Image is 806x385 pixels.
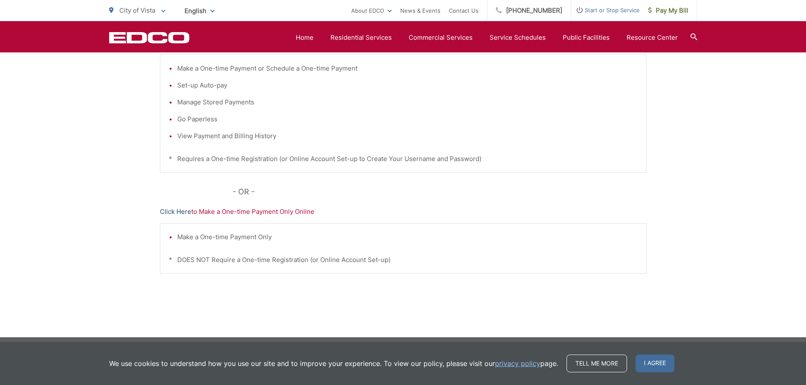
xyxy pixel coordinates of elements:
[160,207,191,217] a: Click Here
[563,33,610,43] a: Public Facilities
[177,114,638,124] li: Go Paperless
[177,63,638,74] li: Make a One-time Payment or Schedule a One-time Payment
[627,33,678,43] a: Resource Center
[160,207,646,217] p: to Make a One-time Payment Only Online
[490,33,546,43] a: Service Schedules
[177,97,638,107] li: Manage Stored Payments
[177,232,638,242] li: Make a One-time Payment Only
[635,355,674,372] span: I agree
[567,355,627,372] a: Tell me more
[495,358,540,369] a: privacy policy
[330,33,392,43] a: Residential Services
[178,3,221,18] span: English
[409,33,473,43] a: Commercial Services
[233,186,646,198] p: - OR -
[449,5,479,16] a: Contact Us
[296,33,314,43] a: Home
[648,5,688,16] span: Pay My Bill
[351,5,392,16] a: About EDCO
[169,255,638,265] p: * DOES NOT Require a One-time Registration (or Online Account Set-up)
[109,358,558,369] p: We use cookies to understand how you use our site and to improve your experience. To view our pol...
[177,80,638,90] li: Set-up Auto-pay
[169,154,638,164] p: * Requires a One-time Registration (or Online Account Set-up to Create Your Username and Password)
[109,32,190,44] a: EDCD logo. Return to the homepage.
[119,6,155,14] span: City of Vista
[400,5,440,16] a: News & Events
[177,131,638,141] li: View Payment and Billing History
